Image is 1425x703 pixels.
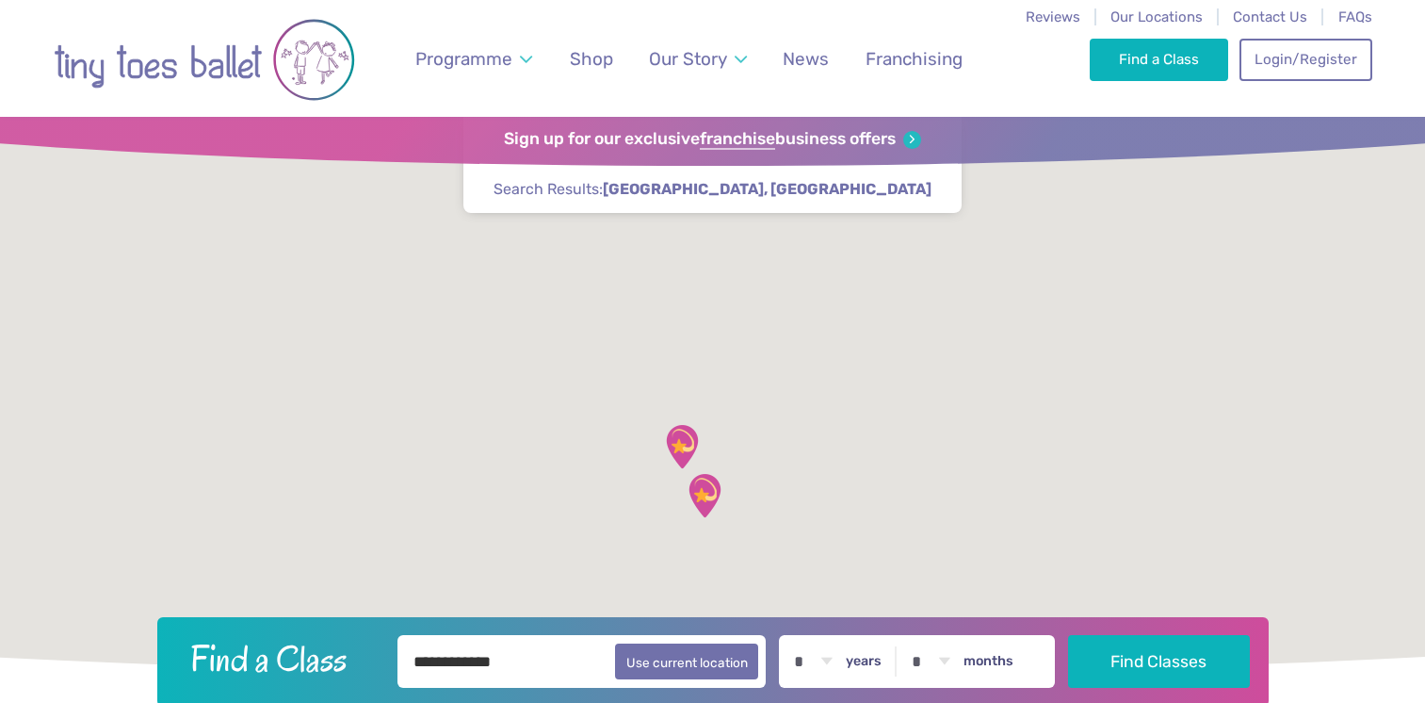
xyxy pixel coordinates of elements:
[54,12,355,107] img: tiny toes ballet
[415,48,512,70] span: Programme
[615,644,759,679] button: Use current location
[658,423,705,470] div: Kenilworth School
[866,48,963,70] span: Franchising
[1090,39,1228,80] a: Find a Class
[1068,635,1250,688] button: Find Classes
[681,472,728,519] div: Lillington Social Club
[640,37,755,81] a: Our Story
[774,37,838,81] a: News
[700,129,775,150] strong: franchise
[856,37,971,81] a: Franchising
[783,48,829,70] span: News
[175,635,384,682] h2: Find a Class
[963,653,1013,670] label: months
[846,653,882,670] label: years
[570,48,613,70] span: Shop
[560,37,622,81] a: Shop
[1110,8,1203,25] a: Our Locations
[1233,8,1307,25] a: Contact Us
[504,129,921,150] a: Sign up for our exclusivefranchisebusiness offers
[649,48,727,70] span: Our Story
[1338,8,1372,25] a: FAQs
[1239,39,1371,80] a: Login/Register
[406,37,541,81] a: Programme
[1026,8,1080,25] a: Reviews
[603,180,931,198] strong: [GEOGRAPHIC_DATA], [GEOGRAPHIC_DATA]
